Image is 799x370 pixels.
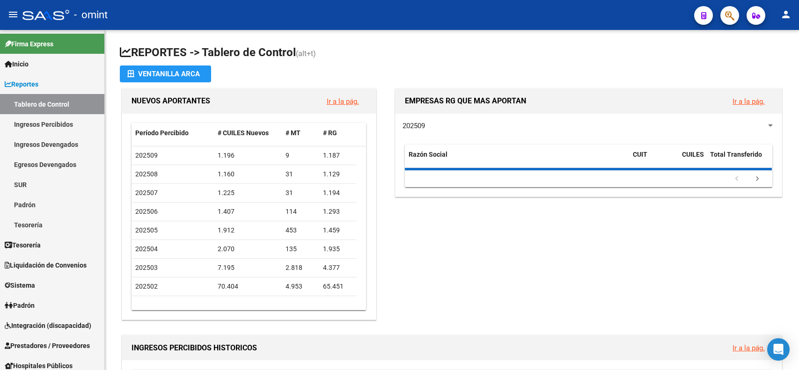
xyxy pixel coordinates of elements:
div: 1.912 [218,225,279,236]
span: 202507 [135,189,158,196]
button: Ir a la pág. [725,339,772,356]
div: 1.129 [323,169,353,180]
datatable-header-cell: # RG [319,123,357,143]
div: 9 [286,150,315,161]
a: Ir a la pág. [733,344,765,352]
span: 202506 [135,208,158,215]
datatable-header-cell: # CUILES Nuevos [214,123,282,143]
mat-icon: menu [7,9,19,20]
span: Prestadores / Proveedores [5,341,90,351]
span: 202503 [135,264,158,271]
a: Ir a la pág. [327,97,359,106]
span: 202509 [403,122,425,130]
span: (alt+t) [296,49,316,58]
span: Firma Express [5,39,53,49]
div: 31 [286,169,315,180]
div: 7.195 [218,262,279,273]
a: go to previous page [728,174,746,184]
span: Padrón [5,300,35,311]
div: 65.451 [323,281,353,292]
span: CUIT [633,151,647,158]
span: Inicio [5,59,29,69]
div: 4.377 [323,262,353,273]
div: 135 [286,244,315,254]
div: 1.225 [218,188,279,198]
div: 31 [286,188,315,198]
span: 202504 [135,245,158,253]
span: NUEVOS APORTANTES [132,96,210,105]
span: EMPRESAS RG QUE MAS APORTAN [405,96,526,105]
span: # MT [286,129,301,137]
span: 202509 [135,152,158,159]
div: 1.293 [323,206,353,217]
span: - omint [74,5,108,25]
div: 70.404 [218,281,279,292]
div: 1.459 [323,225,353,236]
div: 4.953 [286,281,315,292]
div: 1.935 [323,244,353,254]
span: Liquidación de Convenios [5,260,87,270]
datatable-header-cell: # MT [282,123,319,143]
div: 1.160 [218,169,279,180]
datatable-header-cell: Razón Social [405,145,629,175]
button: Ventanilla ARCA [120,65,211,82]
datatable-header-cell: CUIT [629,145,678,175]
div: 114 [286,206,315,217]
span: Reportes [5,79,38,89]
span: Período Percibido [135,129,189,137]
span: Sistema [5,280,35,290]
span: CUILES [682,151,704,158]
a: Ir a la pág. [733,97,765,106]
div: 1.407 [218,206,279,217]
div: 2.070 [218,244,279,254]
div: 453 [286,225,315,236]
h1: REPORTES -> Tablero de Control [120,45,784,61]
span: Razón Social [409,151,447,158]
div: Open Intercom Messenger [767,338,790,361]
div: 1.187 [323,150,353,161]
button: Ir a la pág. [725,93,772,110]
span: 202505 [135,226,158,234]
span: Tesorería [5,240,41,250]
span: Total Transferido [710,151,762,158]
span: # RG [323,129,337,137]
datatable-header-cell: CUILES [678,145,706,175]
button: Ir a la pág. [319,93,367,110]
span: 202508 [135,170,158,178]
div: Ventanilla ARCA [127,65,204,82]
span: INGRESOS PERCIBIDOS HISTORICOS [132,343,257,352]
div: 2.818 [286,262,315,273]
div: 1.194 [323,188,353,198]
span: # CUILES Nuevos [218,129,269,137]
div: 1.196 [218,150,279,161]
datatable-header-cell: Período Percibido [132,123,214,143]
a: go to next page [748,174,766,184]
span: 202502 [135,283,158,290]
datatable-header-cell: Total Transferido [706,145,772,175]
span: Integración (discapacidad) [5,320,91,331]
mat-icon: person [780,9,792,20]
